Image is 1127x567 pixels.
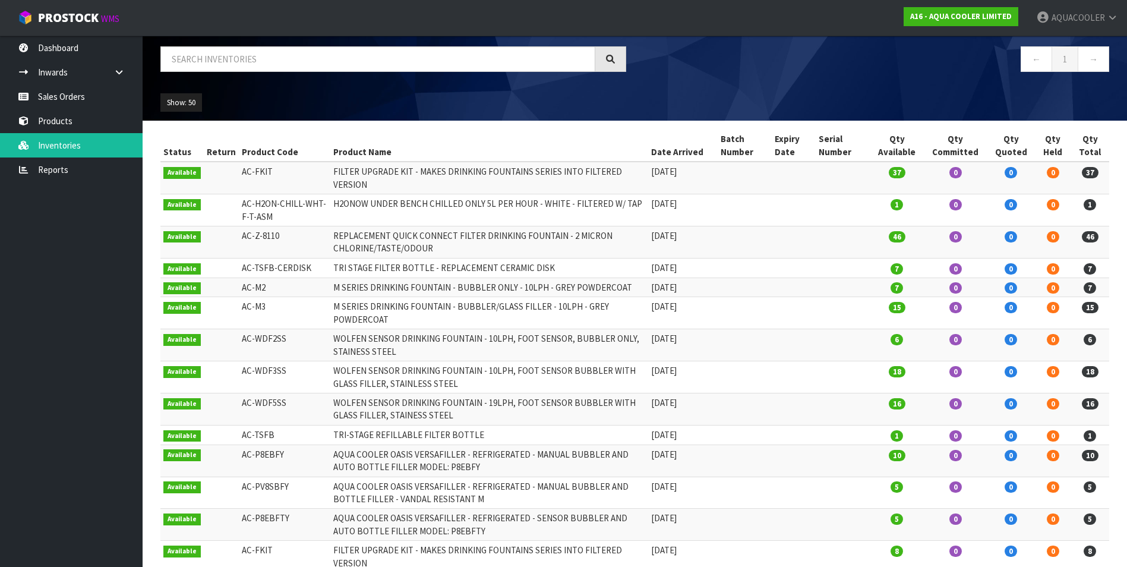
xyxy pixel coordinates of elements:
span: 0 [949,231,962,242]
span: 0 [949,430,962,442]
strong: A16 - AQUA COOLER LIMITED [910,11,1012,21]
td: AC-M3 [239,297,330,329]
span: 0 [1047,282,1059,294]
td: AC-TSFB-CERDISK [239,258,330,278]
td: AC-FKIT [239,162,330,194]
td: AC-H2ON-CHILL-WHT-F-T-ASM [239,194,330,226]
span: 0 [1047,481,1059,493]
td: AC-P8EBFY [239,445,330,477]
nav: Page navigation [644,46,1110,75]
span: 0 [949,302,962,313]
span: 0 [949,366,962,377]
th: Date Arrived [648,130,718,162]
td: AQUA COOLER OASIS VERSAFILLER - REFRIGERATED - SENSOR BUBBLER AND AUTO BOTTLE FILLER MODEL: P8EBFTY [330,509,648,541]
td: AC-WDF2SS [239,329,330,361]
td: [DATE] [648,226,718,258]
td: AQUA COOLER OASIS VERSAFILLER - REFRIGERATED - MANUAL BUBBLER AND AUTO BOTTLE FILLER MODEL: P8EBFY [330,445,648,477]
span: 0 [1047,334,1059,345]
span: 0 [1005,366,1017,377]
span: Available [163,366,201,378]
span: Available [163,302,201,314]
span: 15 [889,302,905,313]
td: FILTER UPGRADE KIT - MAKES DRINKING FOUNTAINS SERIES INTO FILTERED VERSION [330,162,648,194]
span: Available [163,481,201,493]
span: Available [163,334,201,346]
span: 7 [1084,282,1096,294]
th: Qty Held [1036,130,1071,162]
span: Available [163,167,201,179]
span: Available [163,514,201,525]
span: 0 [949,199,962,210]
th: Return [204,130,239,162]
th: Product Code [239,130,330,162]
span: 37 [1082,167,1098,178]
td: H2ONOW UNDER BENCH CHILLED ONLY 5L PER HOUR - WHITE - FILTERED W/ TAP [330,194,648,226]
span: 0 [1047,450,1059,461]
span: 0 [1047,366,1059,377]
span: 0 [1005,514,1017,525]
td: AC-WDF5SS [239,393,330,426]
span: 10 [889,450,905,461]
span: AQUACOOLER [1052,12,1105,23]
span: 0 [1047,514,1059,525]
span: 0 [1005,302,1017,313]
span: 0 [1005,282,1017,294]
td: REPLACEMENT QUICK CONNECT FILTER DRINKING FOUNTAIN - 2 MICRON CHLORINE/TASTE/ODOUR [330,226,648,258]
span: 1 [1084,199,1096,210]
span: 7 [891,263,903,275]
td: M SERIES DRINKING FOUNTAIN - BUBBLER ONLY - 10LPH - GREY POWDERCOAT [330,278,648,297]
span: 46 [889,231,905,242]
td: AQUA COOLER OASIS VERSAFILLER - REFRIGERATED - MANUAL BUBBLER AND BOTTLE FILLER - VANDAL RESISTANT M [330,477,648,509]
td: AC-TSFB [239,425,330,445]
span: 0 [1047,231,1059,242]
span: 1 [1084,430,1096,442]
th: Batch Number [718,130,772,162]
span: 5 [891,481,903,493]
span: 1 [891,199,903,210]
th: Expiry Date [772,130,816,162]
span: 0 [1005,398,1017,409]
td: WOLFEN SENSOR DRINKING FOUNTAIN - 19LPH, FOOT SENSOR BUBBLER WITH GLASS FILLER, STAINESS STEEL [330,393,648,426]
span: 18 [889,366,905,377]
span: 0 [1005,231,1017,242]
td: [DATE] [648,162,718,194]
span: 0 [949,334,962,345]
td: [DATE] [648,445,718,477]
span: 46 [1082,231,1098,242]
span: 0 [1005,199,1017,210]
span: Available [163,282,201,294]
span: 5 [1084,514,1096,525]
a: → [1078,46,1109,72]
span: 1 [891,430,903,442]
span: 0 [1047,302,1059,313]
a: 1 [1052,46,1078,72]
span: 8 [1084,546,1096,557]
span: 0 [1005,263,1017,275]
td: [DATE] [648,194,718,226]
th: Qty Committed [924,130,987,162]
td: [DATE] [648,477,718,509]
span: 0 [1005,450,1017,461]
td: M SERIES DRINKING FOUNTAIN - BUBBLER/GLASS FILLER - 10LPH - GREY POWDERCOAT [330,297,648,329]
th: Serial Number [816,130,870,162]
span: Available [163,263,201,275]
span: 8 [891,546,903,557]
span: 0 [1047,546,1059,557]
span: 0 [1047,263,1059,275]
td: [DATE] [648,278,718,297]
input: Search inventories [160,46,595,72]
a: ← [1021,46,1052,72]
span: Available [163,449,201,461]
span: 18 [1082,366,1098,377]
span: 0 [949,546,962,557]
span: 0 [949,481,962,493]
span: 0 [949,450,962,461]
td: [DATE] [648,297,718,329]
span: 7 [1084,263,1096,275]
span: Available [163,231,201,243]
span: 0 [949,398,962,409]
span: 0 [949,167,962,178]
span: 7 [891,282,903,294]
td: WOLFEN SENSOR DRINKING FOUNTAIN - 10LPH, FOOT SENSOR BUBBLER WITH GLASS FILLER, STAINLESS STEEL [330,361,648,393]
td: [DATE] [648,509,718,541]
